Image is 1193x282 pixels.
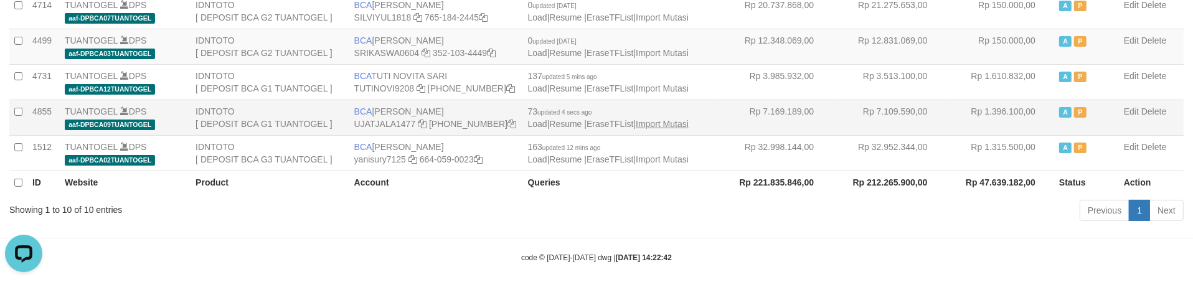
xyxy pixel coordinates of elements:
[1149,200,1184,221] a: Next
[65,71,118,81] a: TUANTOGEL
[1074,143,1087,153] span: Paused
[719,100,832,135] td: Rp 7.169.189,00
[587,12,633,22] a: EraseTFList
[1119,171,1184,194] th: Action
[1141,35,1166,45] a: Delete
[542,144,600,151] span: updated 12 mins ago
[832,64,946,100] td: Rp 3.513.100,00
[832,171,946,194] th: Rp 212.265.900,00
[1124,71,1139,81] a: Edit
[507,119,516,129] a: Copy 4062238953 to clipboard
[1124,106,1139,116] a: Edit
[506,83,515,93] a: Copy 5665095298 to clipboard
[349,100,523,135] td: [PERSON_NAME] [PHONE_NUMBER]
[528,71,689,93] span: | | |
[60,100,191,135] td: DPS
[191,64,349,100] td: IDNTOTO [ DEPOSIT BCA G1 TUANTOGEL ]
[191,100,349,135] td: IDNTOTO [ DEPOSIT BCA G1 TUANTOGEL ]
[27,100,60,135] td: 4855
[532,38,576,45] span: updated [DATE]
[616,253,672,262] strong: [DATE] 14:22:42
[1059,143,1072,153] span: Active
[354,119,416,129] a: UJATJALA1477
[60,135,191,171] td: DPS
[354,35,372,45] span: BCA
[354,48,420,58] a: SRIKASWA0604
[832,29,946,64] td: Rp 12.831.069,00
[27,135,60,171] td: 1512
[1074,72,1087,82] span: Paused
[417,83,425,93] a: Copy TUTINOVI9208 to clipboard
[487,48,496,58] a: Copy 3521034449 to clipboard
[191,29,349,64] td: IDNTOTO [ DEPOSIT BCA G2 TUANTOGEL ]
[65,49,155,59] span: aaf-DPBCA03TUANTOGEL
[1059,72,1072,82] span: Active
[349,64,523,100] td: TUTI NOVITA SARI [PHONE_NUMBER]
[5,5,42,42] button: Open LiveChat chat widget
[354,154,406,164] a: yanisury7125
[549,12,582,22] a: Resume
[349,29,523,64] td: [PERSON_NAME] 352-103-4449
[191,135,349,171] td: IDNTOTO [ DEPOSIT BCA G3 TUANTOGEL ]
[9,199,488,216] div: Showing 1 to 10 of 10 entries
[60,64,191,100] td: DPS
[65,35,118,45] a: TUANTOGEL
[65,120,155,130] span: aaf-DPBCA09TUANTOGEL
[1080,200,1129,221] a: Previous
[27,171,60,194] th: ID
[549,119,582,129] a: Resume
[832,100,946,135] td: Rp 7.109.590,00
[532,2,576,9] span: updated [DATE]
[1124,35,1139,45] a: Edit
[474,154,483,164] a: Copy 6640590023 to clipboard
[528,71,597,81] span: 137
[65,142,118,152] a: TUANTOGEL
[528,12,547,22] a: Load
[27,29,60,64] td: 4499
[946,171,1055,194] th: Rp 47.639.182,00
[1074,1,1087,11] span: Paused
[528,154,547,164] a: Load
[832,135,946,171] td: Rp 32.952.344,00
[636,12,689,22] a: Import Mutasi
[60,171,191,194] th: Website
[354,106,372,116] span: BCA
[1141,106,1166,116] a: Delete
[587,48,633,58] a: EraseTFList
[549,48,582,58] a: Resume
[636,119,689,129] a: Import Mutasi
[1059,1,1072,11] span: Active
[354,12,412,22] a: SILVIYUL1818
[528,48,547,58] a: Load
[523,171,719,194] th: Queries
[528,106,592,116] span: 73
[528,142,689,164] span: | | |
[946,135,1055,171] td: Rp 1.315.500,00
[354,71,372,81] span: BCA
[1141,71,1166,81] a: Delete
[636,48,689,58] a: Import Mutasi
[528,106,689,129] span: | | |
[1054,171,1119,194] th: Status
[65,106,118,116] a: TUANTOGEL
[349,135,523,171] td: [PERSON_NAME] 664-059-0023
[719,135,832,171] td: Rp 32.998.144,00
[946,100,1055,135] td: Rp 1.396.100,00
[65,84,155,95] span: aaf-DPBCA12TUANTOGEL
[587,83,633,93] a: EraseTFList
[528,35,689,58] span: | | |
[354,83,414,93] a: TUTINOVI9208
[946,64,1055,100] td: Rp 1.610.832,00
[719,64,832,100] td: Rp 3.985.932,00
[528,83,547,93] a: Load
[354,142,372,152] span: BCA
[587,119,633,129] a: EraseTFList
[60,29,191,64] td: DPS
[1124,142,1139,152] a: Edit
[1059,36,1072,47] span: Active
[422,48,430,58] a: Copy SRIKASWA0604 to clipboard
[528,119,547,129] a: Load
[191,171,349,194] th: Product
[1141,142,1166,152] a: Delete
[65,13,155,24] span: aaf-DPBCA07TUANTOGEL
